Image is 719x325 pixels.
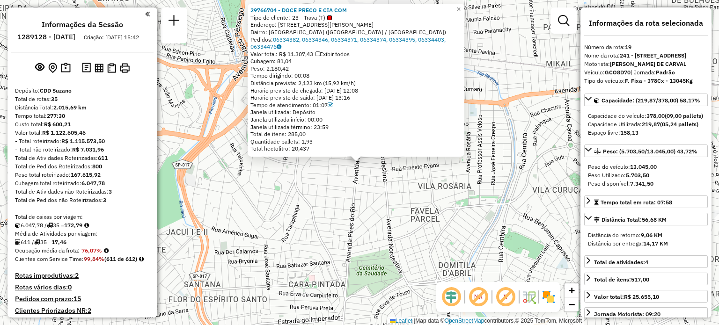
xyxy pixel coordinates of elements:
strong: F. Fixa - 378Cx - 13045Kg [625,77,693,84]
strong: 4 [645,259,648,266]
a: Distância Total:56,68 KM [584,213,708,225]
strong: 6.047,78 [81,180,105,187]
h4: Informações da rota selecionada [584,19,708,28]
span: | [414,318,415,324]
div: Total de Atividades Roteirizadas: [15,154,150,162]
div: Peso: (5.703,50/13.045,00) 43,72% [584,159,708,192]
button: Centralizar mapa no depósito ou ponto de apoio [46,61,59,75]
span: Ocultar deslocamento [440,286,462,308]
a: Com service time [328,101,333,108]
span: Total de atividades: [594,259,648,266]
h4: Informações da Sessão [42,20,123,29]
div: Distância Total:56,68 KM [584,227,708,252]
div: Tipo do veículo: [584,77,708,85]
div: Janela utilizada início: 00:00 [250,116,462,123]
strong: 3 [103,196,106,203]
strong: 99,84% [84,255,104,262]
img: Exibir/Ocultar setores [541,289,556,304]
strong: 15 [73,295,81,303]
span: Clientes com Service Time: [15,255,84,262]
strong: 76,07% [81,247,102,254]
a: Zoom out [565,297,579,311]
div: Veículo: [584,68,708,77]
button: Visualizar Romaneio [105,61,118,75]
div: Tempo dirigindo: 00:08 [250,72,462,79]
div: - Total roteirizado: [15,137,150,145]
a: 06334382, 06334346, 06334371, 06334374, 06334395, 06334403, 06334476 [250,36,446,50]
i: Observações [277,44,281,50]
div: Valor total: [15,129,150,137]
span: Tempo total em rota: 07:58 [601,199,672,206]
strong: 3 [109,188,112,195]
h6: 1289128 - [DATE] [17,33,75,41]
a: Valor total:R$ 25.655,10 [584,290,708,303]
span: | Jornada: [631,69,675,76]
button: Exibir sessão original [33,60,46,75]
a: Total de atividades:4 [584,255,708,268]
button: Imprimir Rotas [118,61,132,75]
i: Total de rotas [47,223,53,228]
div: Total de Pedidos Roteirizados: [15,162,150,171]
strong: CDD Suzano [40,87,72,94]
span: Peso: (5.703,50/13.045,00) 43,72% [603,148,697,155]
div: Distância Total: [15,103,150,112]
strong: R$ 1.115.573,50 [61,137,105,144]
div: Criação: [DATE] 15:42 [80,33,143,42]
strong: 9,06 KM [641,231,662,238]
div: Valor total: [594,293,659,301]
div: Motorista: [584,60,708,68]
div: Tempo de atendimento: 01:07 [250,101,462,109]
strong: [PERSON_NAME] DE CARVAL [610,60,686,67]
div: Custo total: [15,120,150,129]
h4: Rotas improdutivas: [15,272,150,280]
div: Jornada Motorista: 09:20 [594,310,660,318]
strong: 158,13 [620,129,638,136]
a: Nova sessão e pesquisa [165,11,183,32]
a: Peso: (5.703,50/13.045,00) 43,72% [584,144,708,157]
div: Nome da rota: [584,51,708,60]
a: 29766704 - DOCE PRECO E CIA COM [250,7,347,14]
div: Média de Atividades por viagem: [15,230,150,238]
strong: 35 [51,95,58,102]
a: Zoom in [565,283,579,297]
i: Cubagem total roteirizado [15,223,21,228]
strong: (09,00 pallets) [665,112,703,119]
div: Valor total: R$ 11.307,43 [250,51,462,58]
div: Tipo de cliente: [250,14,462,22]
div: Capacidade Utilizada: [588,120,704,129]
strong: 611 [98,154,108,161]
div: Horário previsto de saída: [DATE] 13:16 [250,94,462,101]
div: Bairro: [GEOGRAPHIC_DATA] ([GEOGRAPHIC_DATA] / [GEOGRAPHIC_DATA]) [250,29,462,36]
div: Pedidos: [250,36,462,50]
span: + [569,284,575,296]
em: Média calculada utilizando a maior ocupação (%Peso ou %Cubagem) de cada rota da sessão. Rotas cro... [104,248,109,253]
button: Visualizar relatório de Roteirização [93,61,105,74]
button: Painel de Sugestão [59,61,73,75]
div: Distância Total: [594,216,667,224]
a: Leaflet [390,318,412,324]
div: Distância prevista: 2,123 km (15,92 km/h) [250,79,462,87]
span: Exibir todos [315,51,350,58]
strong: R$ 600,21 [44,121,71,128]
h4: Pedidos com prazo: [15,295,81,303]
strong: 7.341,50 [630,180,653,187]
div: Capacidade: (219,87/378,00) 58,17% [584,108,708,141]
strong: 219,87 [642,121,660,128]
span: Peso do veículo: [588,163,657,170]
div: Map data © contributors,© 2025 TomTom, Microsoft [388,317,584,325]
div: Total de itens: 285,00 [250,130,462,138]
strong: 17,46 [51,238,66,246]
div: Janela utilizada: Depósito [250,108,462,116]
div: 611 / 35 = [15,238,150,246]
span: Exibir NR [467,286,490,308]
div: Depósito: [15,87,150,95]
img: Fluxo de ruas [521,289,536,304]
strong: 19 [625,43,631,51]
div: Total de Pedidos não Roteirizados: [15,196,150,204]
strong: Padrão [656,69,675,76]
div: Endereço: [STREET_ADDRESS][PERSON_NAME] [250,21,462,29]
span: Cubagem: 81,04 [250,58,292,65]
div: Total de itens: [594,275,649,284]
span: × [456,5,461,13]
